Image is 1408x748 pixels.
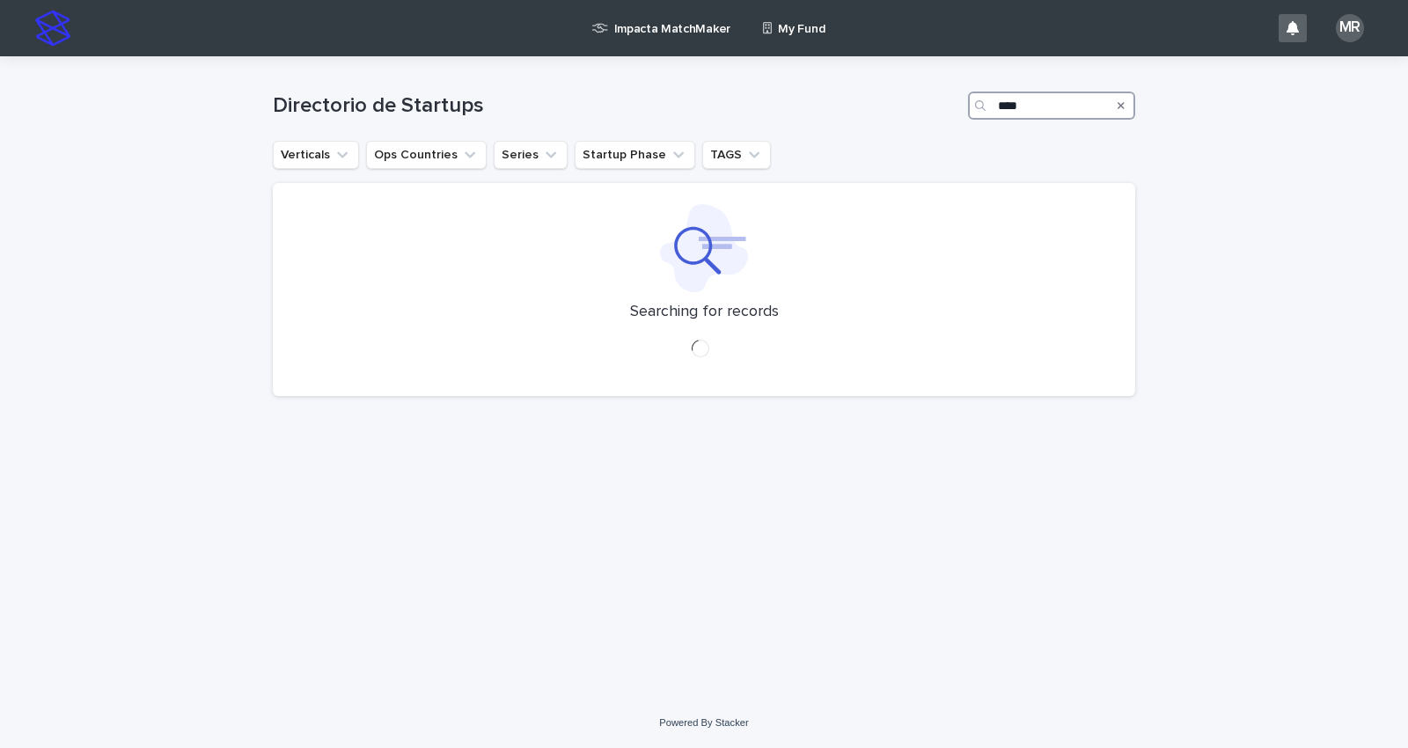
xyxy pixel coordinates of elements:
input: Search [968,92,1135,120]
button: Verticals [273,141,359,169]
button: Series [494,141,568,169]
h1: Directorio de Startups [273,93,961,119]
p: Searching for records [630,303,779,322]
button: TAGS [702,141,771,169]
button: Ops Countries [366,141,487,169]
img: stacker-logo-s-only.png [35,11,70,46]
div: MR [1336,14,1364,42]
button: Startup Phase [575,141,695,169]
a: Powered By Stacker [659,717,748,728]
